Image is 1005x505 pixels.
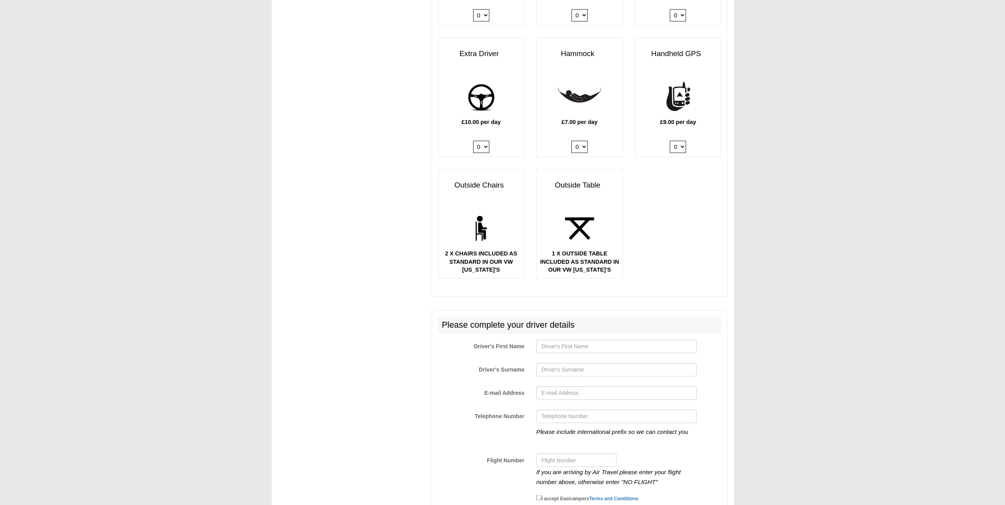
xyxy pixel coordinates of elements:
[537,177,622,193] h3: Outside Table
[589,496,639,501] a: Terms and Conditions
[432,386,530,397] label: E-mail Address
[536,468,681,485] i: If you are arriving by Air Travel please enter your flight number above, otherwise enter "NO FLIGHT"
[536,409,697,423] input: Telephone Number
[541,496,639,501] small: I accept Easicampers
[536,453,616,467] input: Flight Number
[540,250,619,273] b: 1 X OUTSIDE TABLE INCLUDED AS STANDARD IN OUR VW [US_STATE]'S
[438,46,524,62] h3: Extra Driver
[558,207,601,250] img: table.png
[460,75,503,118] img: add-driver.png
[536,340,697,353] input: Driver's First Name
[537,46,622,62] h3: Hammock
[635,46,721,62] h3: Handheld GPS
[432,363,530,374] label: Driver's Surname
[536,428,688,435] i: Please include international prefix so we can contact you
[432,409,530,420] label: Telephone Number
[432,453,530,464] label: Flight Number
[558,75,601,118] img: hammock.png
[432,340,530,350] label: Driver's First Name
[462,119,501,125] b: £10.00 per day
[536,363,697,376] input: Driver's Surname
[656,75,699,118] img: handheld-gps.png
[536,386,697,400] input: E-mail Address
[536,495,541,500] input: I accept EasicampersTerms and Conditions
[438,177,524,193] h3: Outside Chairs
[660,119,696,125] b: £9.00 per day
[460,207,503,250] img: chair.png
[438,316,721,334] h2: Please complete your driver details
[445,250,517,273] b: 2 X CHAIRS INCLUDED AS STANDARD IN OUR VW [US_STATE]'S
[562,119,597,125] b: £7.00 per day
